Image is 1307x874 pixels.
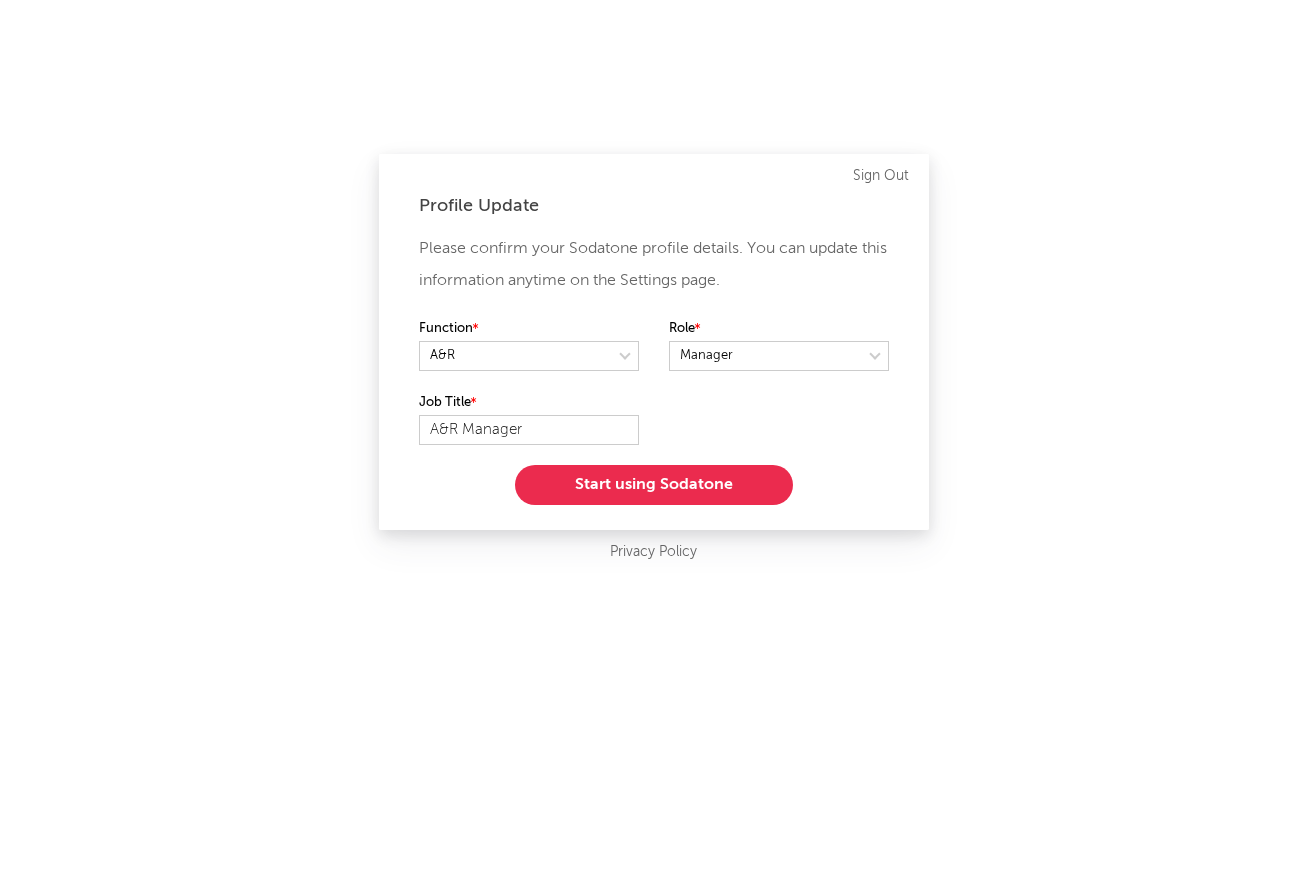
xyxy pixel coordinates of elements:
label: Role [669,317,889,341]
p: Please confirm your Sodatone profile details. You can update this information anytime on the Sett... [419,233,889,297]
div: Profile Update [419,194,889,218]
label: Job Title [419,391,639,415]
label: Function [419,317,639,341]
a: Sign Out [853,164,909,188]
button: Start using Sodatone [515,465,793,505]
a: Privacy Policy [610,540,697,565]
